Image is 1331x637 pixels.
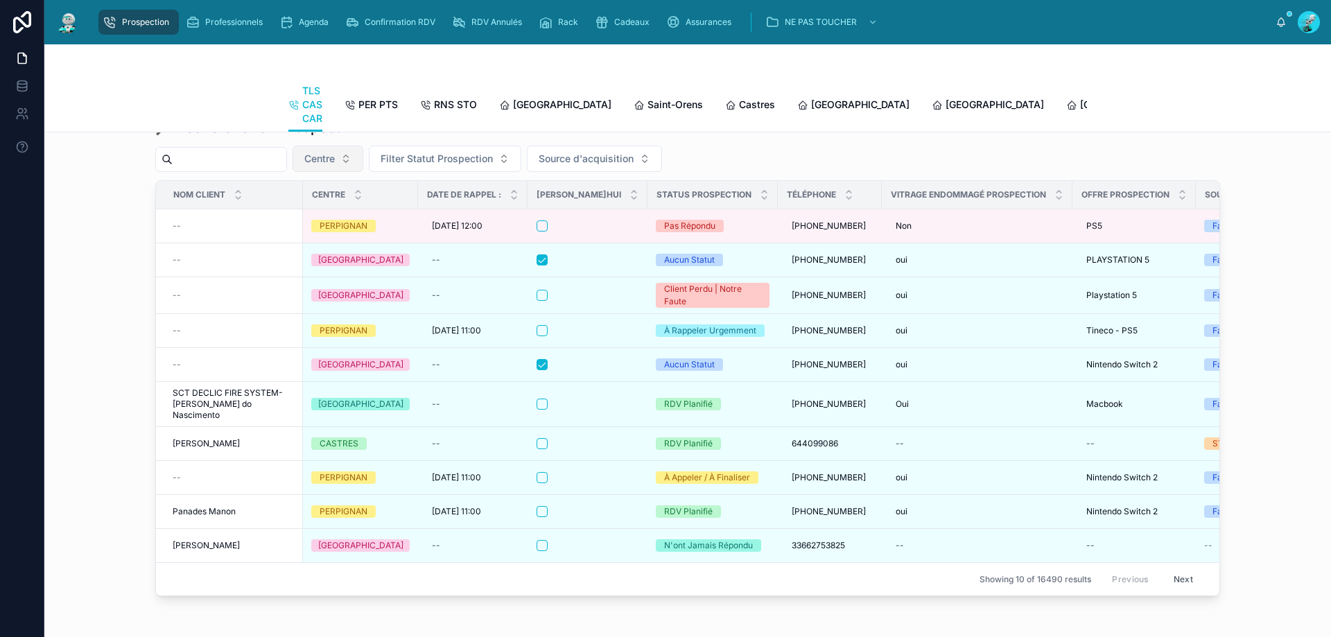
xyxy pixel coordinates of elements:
[786,433,873,455] a: 644099086
[1086,506,1158,517] span: Nintendo Switch 2
[1205,189,1304,200] span: Source d'acquisition
[1204,540,1212,551] span: --
[785,17,857,28] span: NE PAS TOUCHER
[173,359,295,370] a: --
[725,92,775,120] a: Castres
[318,289,403,302] div: [GEOGRAPHIC_DATA]
[173,189,225,200] span: Nom Client
[664,283,761,308] div: Client Perdu | Notre Faute
[320,324,367,337] div: PERPIGNAN
[432,399,440,410] div: --
[304,152,335,166] span: Centre
[1081,433,1188,455] a: --
[786,500,873,523] a: [PHONE_NUMBER]
[792,325,866,336] span: [PHONE_NUMBER]
[432,220,482,232] span: [DATE] 12:00
[980,574,1091,585] span: Showing 10 of 16490 results
[786,249,873,271] a: [PHONE_NUMBER]
[311,358,410,371] a: [GEOGRAPHIC_DATA]
[792,220,866,232] span: [PHONE_NUMBER]
[656,505,769,518] a: RDV Planifié
[311,398,410,410] a: [GEOGRAPHIC_DATA]
[173,438,240,449] span: [PERSON_NAME]
[173,540,295,551] a: [PERSON_NAME]
[1086,290,1137,301] span: Playstation 5
[896,399,909,410] span: Oui
[1081,284,1188,306] a: Playstation 5
[288,78,322,132] a: TLS CAS CAR
[891,189,1046,200] span: Vitrage endommagé Prospection
[558,17,578,28] span: Rack
[664,539,753,552] div: N'ont Jamais Répondu
[173,472,181,483] span: --
[739,98,775,112] span: Castres
[890,249,1064,271] a: oui
[656,283,769,308] a: Client Perdu | Notre Faute
[345,92,398,120] a: PER PTS
[1081,189,1169,200] span: Offre Prospection
[786,393,873,415] a: [PHONE_NUMBER]
[173,472,295,483] a: --
[432,254,440,265] div: --
[1066,92,1178,120] a: [GEOGRAPHIC_DATA]
[647,98,703,112] span: Saint-Orens
[122,17,169,28] span: Prospection
[173,438,295,449] a: [PERSON_NAME]
[664,471,750,484] div: À Appeler / À Finaliser
[426,320,519,342] a: [DATE] 11:00
[896,472,907,483] span: oui
[896,254,907,265] span: oui
[1204,254,1322,266] a: Facebook
[656,398,769,410] a: RDV Planifié
[534,10,588,35] a: Rack
[664,220,715,232] div: Pas Répondu
[890,433,1064,455] a: --
[311,505,410,518] a: PERPIGNAN
[173,254,295,265] a: --
[426,284,519,306] a: --
[432,325,481,336] span: [DATE] 11:00
[932,92,1044,120] a: [GEOGRAPHIC_DATA]
[448,10,532,35] a: RDV Annulés
[792,254,866,265] span: [PHONE_NUMBER]
[1204,398,1322,410] a: Facebook
[896,359,907,370] span: oui
[1086,540,1095,551] div: --
[786,215,873,237] a: [PHONE_NUMBER]
[890,284,1064,306] a: oui
[1080,98,1178,112] span: [GEOGRAPHIC_DATA]
[173,387,295,421] a: SCT DECLIC FIRE SYSTEM- [PERSON_NAME] do Nascimento
[1086,254,1149,265] span: PLAYSTATION 5
[890,466,1064,489] a: oui
[664,437,713,450] div: RDV Planifié
[664,505,713,518] div: RDV Planifié
[426,354,519,376] a: --
[1086,220,1102,232] span: PS5
[896,506,907,517] span: oui
[786,320,873,342] a: [PHONE_NUMBER]
[1204,220,1322,232] a: Facebook
[432,540,440,551] div: --
[312,189,345,200] span: Centre
[656,358,769,371] a: Aucun Statut
[896,438,904,449] div: --
[1164,568,1203,590] button: Next
[890,393,1064,415] a: Oui
[1081,534,1188,557] a: --
[320,471,367,484] div: PERPIGNAN
[173,290,181,301] span: --
[426,534,519,557] a: --
[318,358,403,371] div: [GEOGRAPHIC_DATA]
[797,92,910,120] a: [GEOGRAPHIC_DATA]
[946,98,1044,112] span: [GEOGRAPHIC_DATA]
[792,359,866,370] span: [PHONE_NUMBER]
[381,152,493,166] span: Filter Statut Prospection
[98,10,179,35] a: Prospection
[365,17,435,28] span: Confirmation RDV
[539,152,634,166] span: Source d'acquisition
[786,466,873,489] a: [PHONE_NUMBER]
[1081,215,1188,237] a: PS5
[1081,354,1188,376] a: Nintendo Switch 2
[369,146,521,172] button: Select Button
